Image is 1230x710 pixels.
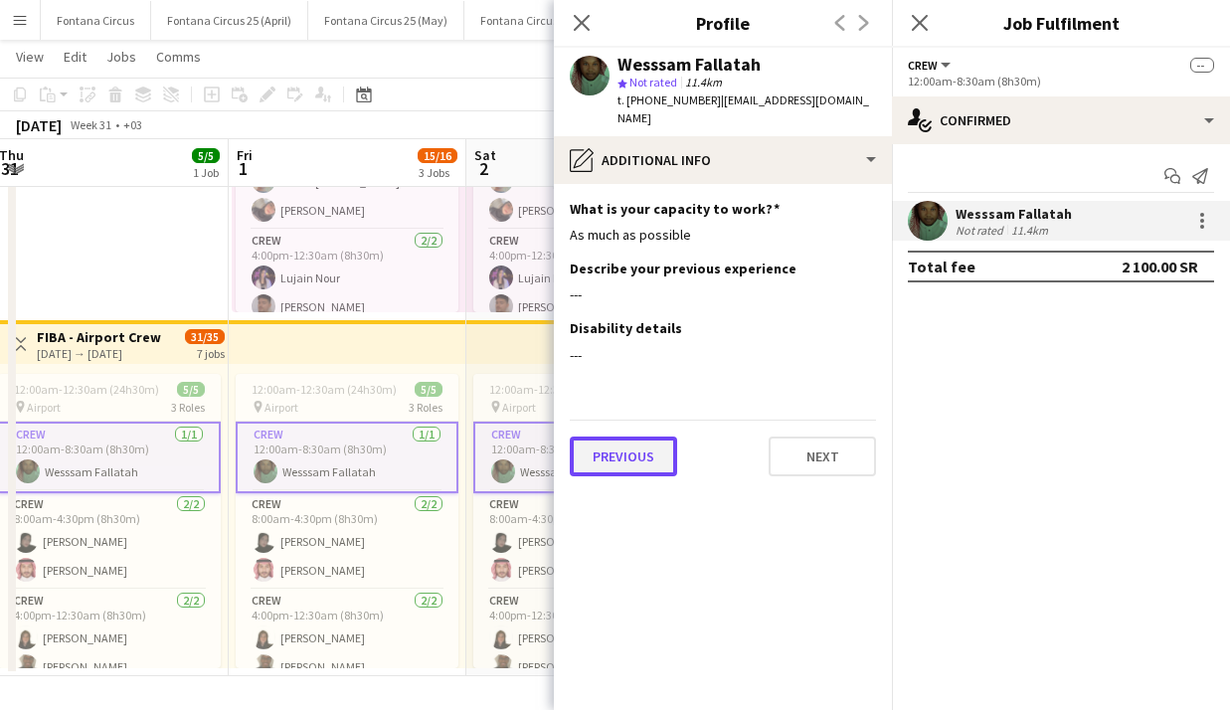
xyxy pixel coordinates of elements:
span: Fri [237,146,253,164]
span: Airport [264,400,298,415]
div: 1 Job [193,165,219,180]
app-card-role: Crew2/24:00pm-12:30am (8h30m)Lujain Nour[PERSON_NAME] [236,230,458,326]
span: Not rated [629,75,677,89]
app-card-role: Crew1/112:00am-8:30am (8h30m)Wesssam Fallatah [473,422,696,493]
div: --- [570,346,876,364]
app-card-role: Crew2/24:00pm-12:30am (8h30m)[PERSON_NAME][PERSON_NAME] [236,590,458,686]
div: Wesssam Fallatah [617,56,761,74]
app-card-role: Crew1/112:00am-8:30am (8h30m)Wesssam Fallatah [236,422,458,493]
div: Total fee [908,257,975,276]
div: +03 [123,117,142,132]
div: 7 jobs [197,344,225,361]
span: 12:00am-12:30am (24h30m) (Fri) [14,382,177,397]
app-card-role: Crew2/24:00pm-12:30am (8h30m)Lujain Nour[PERSON_NAME] [473,230,696,326]
span: Airport [502,400,536,415]
div: [DATE] [16,115,62,135]
span: 31/35 [185,329,225,344]
h3: Profile [554,10,892,36]
span: 5/5 [177,382,205,397]
div: 12:00am-8:30am (8h30m) [908,74,1214,89]
div: Wesssam Fallatah [956,205,1072,223]
span: t. [PHONE_NUMBER] [617,92,721,107]
div: Confirmed [892,96,1230,144]
h3: Job Fulfilment [892,10,1230,36]
span: 12:00am-12:30am (24h30m) (Sun) [489,382,652,397]
span: 5/5 [415,382,442,397]
a: View [8,44,52,70]
div: Not rated [956,223,1007,238]
span: Week 31 [66,117,115,132]
h3: Disability details [570,319,682,337]
span: 2 [471,157,496,180]
span: 3 Roles [409,400,442,415]
span: Airport [27,400,61,415]
app-job-card: 12:00am-12:30am (24h30m) (Sat)5/5 Airport3 RolesCrew1/112:00am-8:30am (8h30m)Wesssam FallatahCrew... [236,374,458,668]
app-card-role: Crew2/28:00am-4:30pm (8h30m)[PERSON_NAME][PERSON_NAME] [473,493,696,590]
span: 12:00am-12:30am (24h30m) (Sat) [252,382,415,397]
app-job-card: 12:00am-12:30am (24h30m) (Sun)5/5 Airport3 RolesCrew1/112:00am-8:30am (8h30m)Wesssam FallatahCrew... [473,374,696,668]
div: 3 Jobs [419,165,456,180]
span: Crew [908,58,938,73]
span: 1 [234,157,253,180]
button: Next [769,437,876,476]
button: Fontana Circus [41,1,151,40]
span: 5/5 [192,148,220,163]
span: Edit [64,48,87,66]
div: Additional info [554,136,892,184]
span: 11.4km [681,75,726,89]
span: 3 Roles [171,400,205,415]
app-card-role: Crew2/28:00am-4:30pm (8h30m)[PERSON_NAME][PERSON_NAME] [236,493,458,590]
div: 11.4km [1007,223,1052,238]
span: Comms [156,48,201,66]
span: Jobs [106,48,136,66]
div: As much as possible [570,226,876,244]
button: Fontana Circus 25 (June) [464,1,624,40]
app-card-role: Crew2/24:00pm-12:30am (8h30m)[PERSON_NAME][PERSON_NAME] [473,590,696,686]
span: 15/16 [418,148,457,163]
div: [DATE] → [DATE] [37,346,161,361]
div: 2 100.00 SR [1122,257,1198,276]
span: -- [1190,58,1214,73]
button: Previous [570,437,677,476]
h3: What is your capacity to work? [570,200,780,218]
h3: Describe your previous experience [570,260,796,277]
span: Sat [474,146,496,164]
span: View [16,48,44,66]
a: Comms [148,44,209,70]
button: Crew [908,58,954,73]
div: --- [570,285,876,303]
button: Fontana Circus 25 (May) [308,1,464,40]
button: Fontana Circus 25 (April) [151,1,308,40]
a: Jobs [98,44,144,70]
a: Edit [56,44,94,70]
h3: FIBA - Airport Crew [37,328,161,346]
span: | [EMAIL_ADDRESS][DOMAIN_NAME] [617,92,869,125]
